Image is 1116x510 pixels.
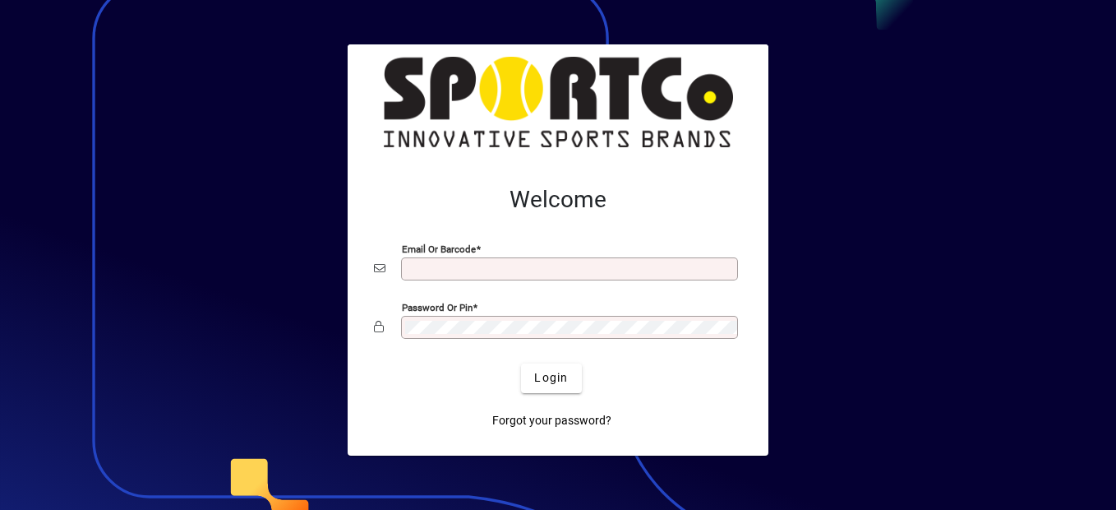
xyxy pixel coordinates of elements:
span: Login [534,369,568,387]
button: Login [521,364,581,393]
h2: Welcome [374,186,742,214]
span: Forgot your password? [492,412,611,429]
mat-label: Email or Barcode [402,243,476,254]
mat-label: Password or Pin [402,301,473,313]
a: Forgot your password? [486,406,618,436]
